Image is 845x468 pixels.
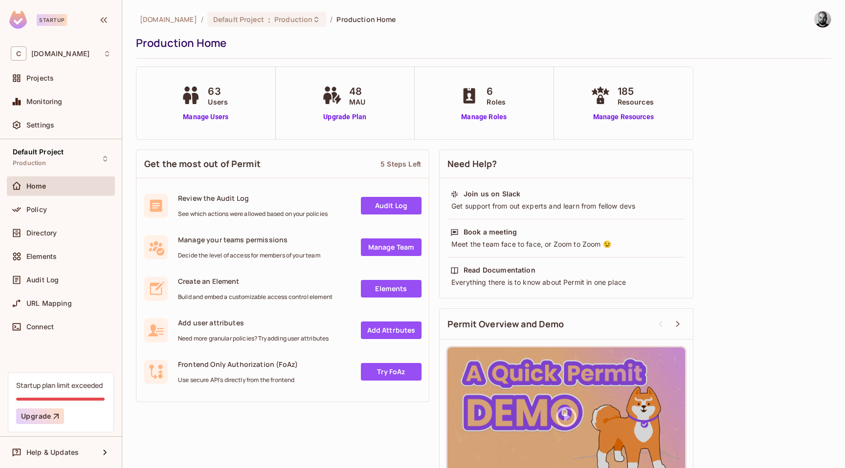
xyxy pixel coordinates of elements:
li: / [201,15,203,24]
a: Elements [361,280,422,298]
span: Need more granular policies? Try adding user attributes [178,335,329,342]
span: Settings [26,121,54,129]
span: Production [274,15,312,24]
span: See which actions were allowed based on your policies [178,210,328,218]
span: Decide the level of access for members of your team [178,252,320,259]
span: Review the Audit Log [178,193,328,203]
span: Users [208,97,228,107]
span: MAU [349,97,365,107]
span: Home [26,182,46,190]
span: Policy [26,206,47,213]
div: Read Documentation [464,265,535,275]
a: Manage Users [178,112,233,122]
img: Harut Abgaryan [815,11,831,27]
div: Meet the team face to face, or Zoom to Zoom 😉 [450,239,682,249]
div: Production Home [136,36,826,50]
div: Everything there is to know about Permit in one place [450,277,682,287]
span: Create an Element [178,277,333,286]
span: Use secure API's directly from the frontend [178,376,298,384]
span: Default Project [13,148,64,156]
span: Monitoring [26,98,63,106]
a: Manage Resources [588,112,659,122]
span: Help & Updates [26,448,79,456]
span: Production [13,159,46,167]
span: Directory [26,229,57,237]
span: 48 [349,84,365,99]
a: Try FoAz [361,363,422,381]
div: Get support from out experts and learn from fellow devs [450,201,682,211]
div: Startup [37,14,67,26]
a: Add Attrbutes [361,321,422,339]
span: Default Project [213,15,264,24]
img: SReyMgAAAABJRU5ErkJggg== [9,11,27,29]
span: Frontend Only Authorization (FoAz) [178,360,298,369]
span: Add user attributes [178,318,329,327]
span: 6 [487,84,506,99]
span: Audit Log [26,276,59,284]
span: Projects [26,74,54,82]
div: Join us on Slack [464,189,520,199]
span: Roles [487,97,506,107]
div: 5 Steps Left [380,159,421,169]
span: Build and embed a customizable access control element [178,293,333,301]
span: Resources [618,97,654,107]
a: Manage Team [361,238,422,256]
li: / [330,15,333,24]
span: Elements [26,253,57,260]
span: Connect [26,323,54,331]
span: 63 [208,84,228,99]
span: URL Mapping [26,299,72,307]
span: Workspace: chalkboard.io [31,50,89,58]
span: Need Help? [447,158,497,170]
a: Upgrade Plan [320,112,370,122]
span: Get the most out of Permit [144,158,261,170]
span: Manage your teams permissions [178,235,320,244]
span: Production Home [336,15,396,24]
a: Audit Log [361,197,422,214]
span: : [267,16,271,23]
span: 185 [618,84,654,99]
button: Upgrade [16,408,64,424]
span: the active workspace [140,15,197,24]
span: C [11,46,26,61]
div: Startup plan limit exceeded [16,381,103,390]
a: Manage Roles [457,112,511,122]
span: Permit Overview and Demo [447,318,564,330]
div: Book a meeting [464,227,517,237]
